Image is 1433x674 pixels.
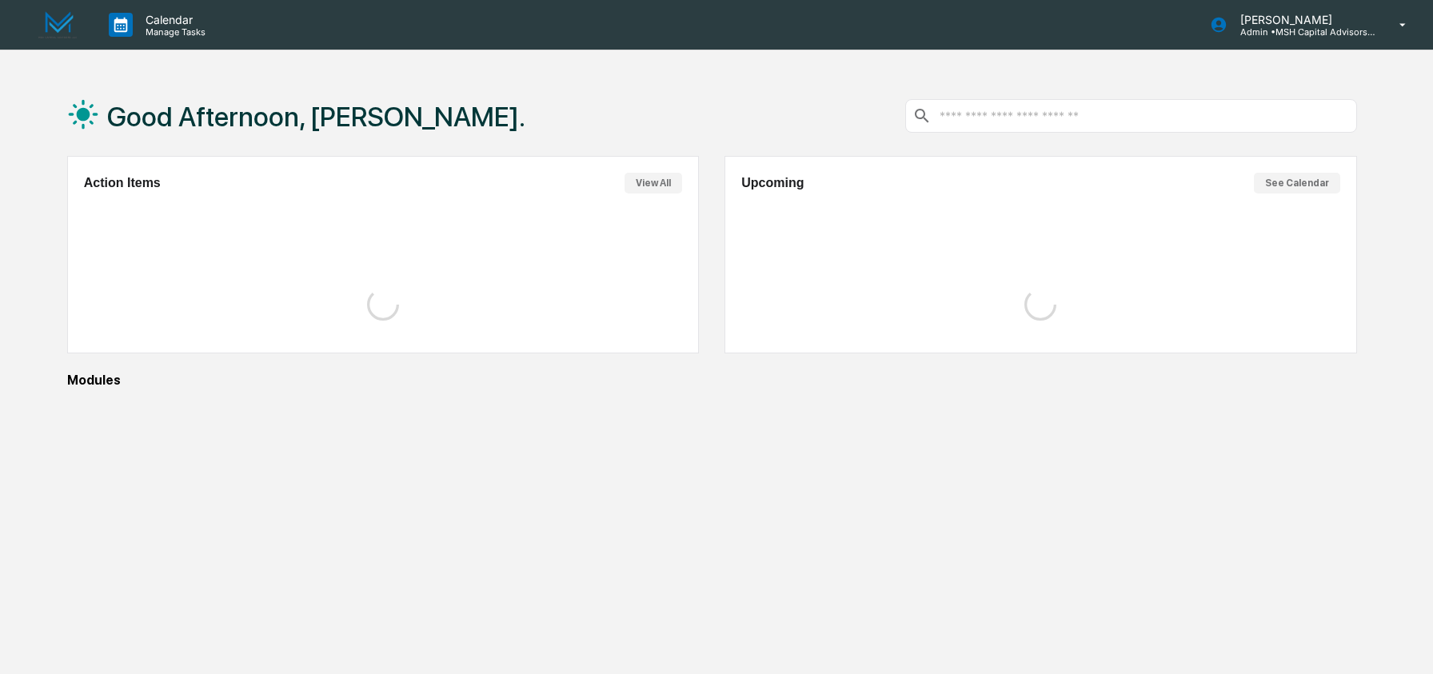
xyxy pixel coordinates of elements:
[625,173,682,193] button: View All
[1254,173,1340,193] button: See Calendar
[1227,26,1376,38] p: Admin • MSH Capital Advisors LLC - RIA
[84,176,161,190] h2: Action Items
[133,13,214,26] p: Calendar
[133,26,214,38] p: Manage Tasks
[38,11,77,39] img: logo
[741,176,804,190] h2: Upcoming
[107,101,525,133] h1: Good Afternoon, [PERSON_NAME].
[67,373,1357,388] div: Modules
[1227,13,1376,26] p: [PERSON_NAME]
